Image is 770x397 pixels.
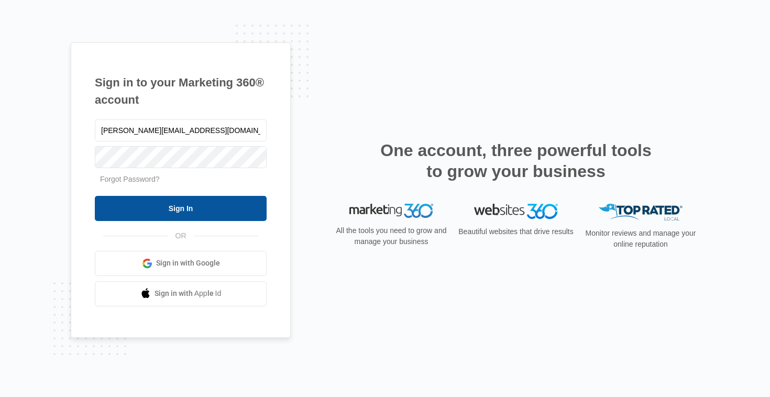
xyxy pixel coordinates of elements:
p: All the tools you need to grow and manage your business [333,225,450,247]
span: Sign in with Google [156,258,220,269]
a: Forgot Password? [100,175,160,183]
span: Sign in with Apple Id [155,288,222,299]
img: Top Rated Local [599,204,683,221]
img: Websites 360 [474,204,558,219]
p: Monitor reviews and manage your online reputation [582,228,699,250]
p: Beautiful websites that drive results [457,226,575,237]
a: Sign in with Apple Id [95,281,267,306]
h2: One account, three powerful tools to grow your business [377,140,655,182]
img: Marketing 360 [349,204,433,218]
input: Email [95,119,267,141]
h1: Sign in to your Marketing 360® account [95,74,267,108]
a: Sign in with Google [95,251,267,276]
input: Sign In [95,196,267,221]
span: OR [168,230,194,241]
